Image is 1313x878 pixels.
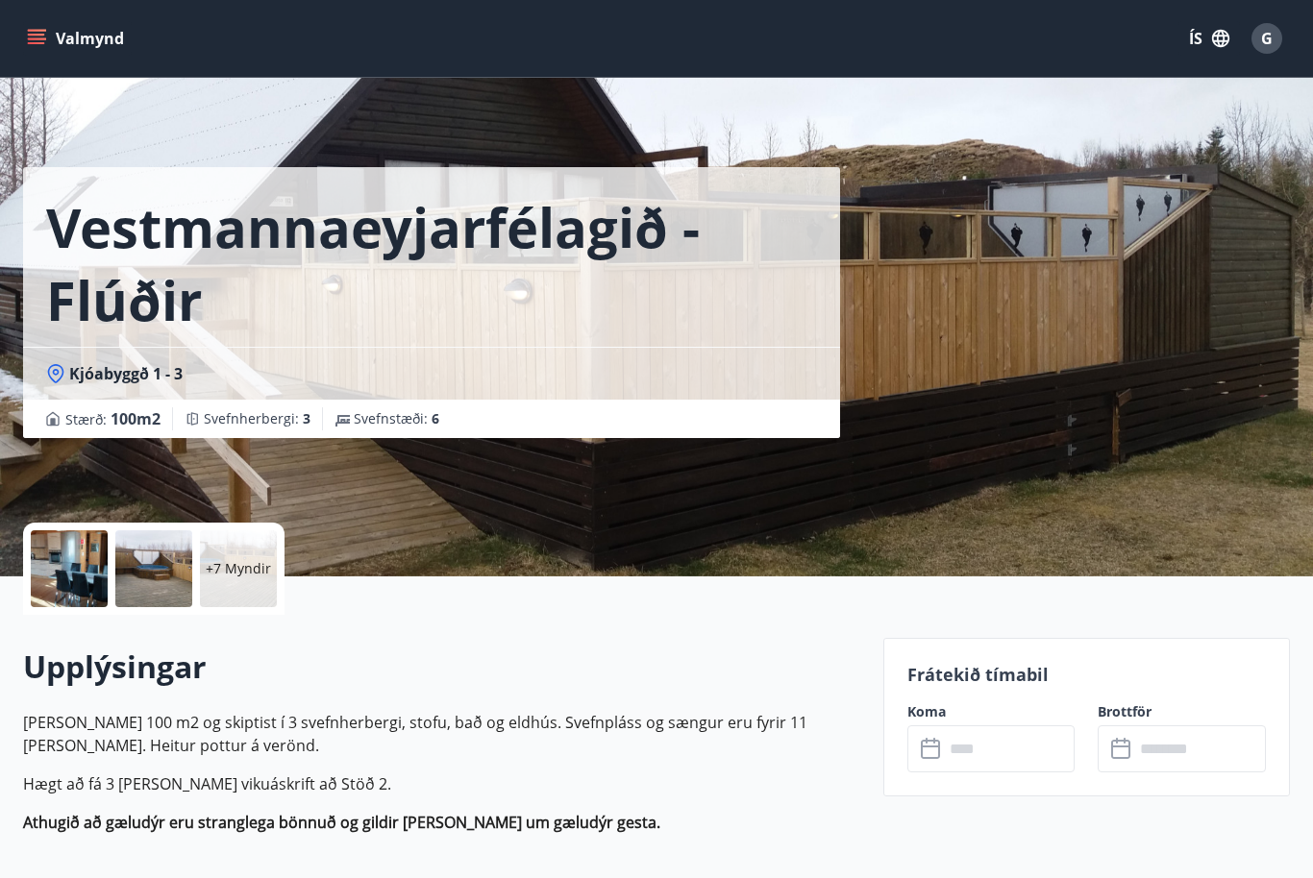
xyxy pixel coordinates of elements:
[23,772,860,795] p: Hægt að fá 3 [PERSON_NAME] vikuáskrift að Stöð 2.
[23,646,860,688] h2: Upplýsingar
[65,407,161,430] span: Stærð :
[111,408,161,429] span: 100 m2
[46,190,817,336] h1: Vestmannaeyjarfélagið - Flúðir
[206,559,271,578] p: +7 Myndir
[23,21,132,56] button: menu
[432,409,439,427] span: 6
[907,662,1266,687] p: Frátekið tímabil
[354,409,439,428] span: Svefnstæði :
[23,711,860,757] p: [PERSON_NAME] 100 m2 og skiptist í 3 svefnherbergi, stofu, bað og eldhús. Svefnpláss og sængur er...
[1178,21,1240,56] button: ÍS
[69,363,183,384] span: Kjóabyggð 1 - 3
[1244,15,1290,61] button: G
[303,409,310,427] span: 3
[23,812,660,833] strong: Athugið að gæludýr eru stranglega bönnuð og gildir [PERSON_NAME] um gæludýr gesta.
[1261,28,1273,49] span: G
[204,409,310,428] span: Svefnherbergi :
[1098,702,1266,721] label: Brottför
[907,702,1076,721] label: Koma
